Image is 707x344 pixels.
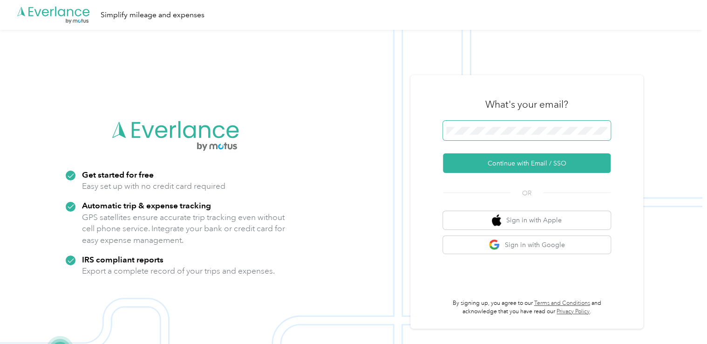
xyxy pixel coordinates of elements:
button: google logoSign in with Google [443,236,611,254]
strong: Automatic trip & expense tracking [82,200,211,210]
button: Continue with Email / SSO [443,153,611,173]
img: google logo [489,239,500,251]
p: By signing up, you agree to our and acknowledge that you have read our . [443,299,611,316]
img: apple logo [492,214,501,226]
button: apple logoSign in with Apple [443,211,611,229]
p: GPS satellites ensure accurate trip tracking even without cell phone service. Integrate your bank... [82,212,286,246]
strong: IRS compliant reports [82,255,163,264]
h3: What's your email? [485,98,568,111]
div: Simplify mileage and expenses [101,9,204,21]
a: Privacy Policy [557,308,590,315]
strong: Get started for free [82,170,154,179]
span: OR [510,188,543,198]
p: Easy set up with no credit card required [82,180,225,192]
p: Export a complete record of your trips and expenses. [82,265,275,277]
a: Terms and Conditions [534,300,590,307]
